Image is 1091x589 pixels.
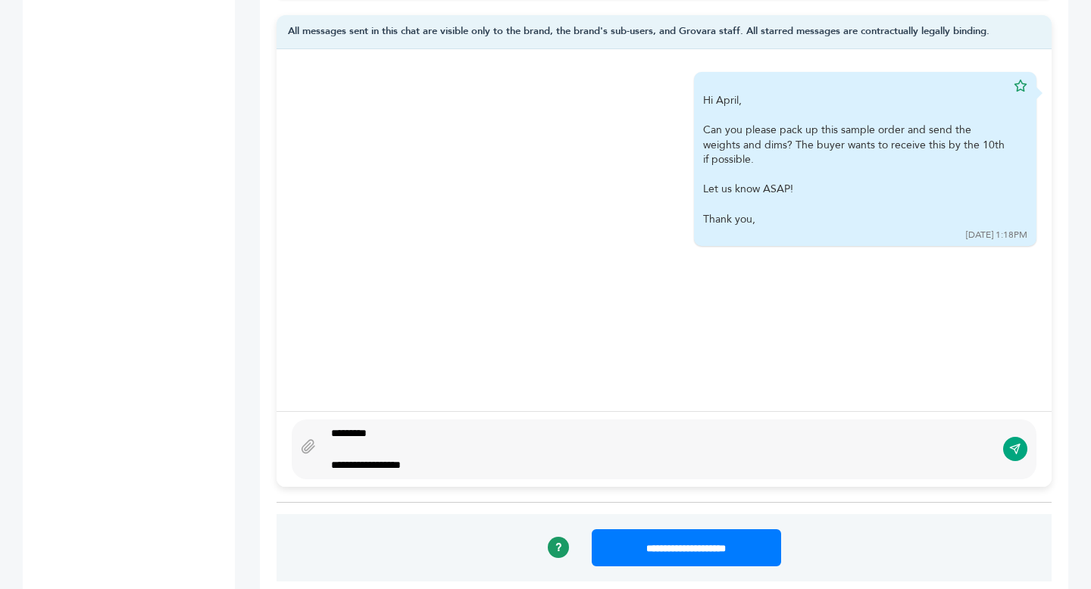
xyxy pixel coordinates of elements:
[703,212,1006,227] div: Thank you,
[703,123,1006,167] div: Can you please pack up this sample order and send the weights and dims? The buyer wants to receiv...
[703,93,1006,226] div: Hi April,
[703,182,1006,197] div: Let us know ASAP!
[966,229,1027,242] div: [DATE] 1:18PM
[277,15,1052,49] div: All messages sent in this chat are visible only to the brand, the brand's sub-users, and Grovara ...
[548,537,569,558] a: ?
